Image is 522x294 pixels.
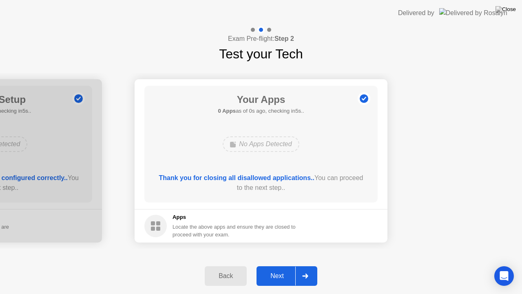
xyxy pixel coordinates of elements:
button: Next [257,266,317,286]
div: Delivered by [398,8,434,18]
div: Open Intercom Messenger [494,266,514,286]
div: Locate the above apps and ensure they are closed to proceed with your exam. [173,223,296,238]
b: Step 2 [274,35,294,42]
h1: Your Apps [218,92,304,107]
div: No Apps Detected [223,136,299,152]
h5: Apps [173,213,296,221]
h1: Test your Tech [219,44,303,64]
h4: Exam Pre-flight: [228,34,294,44]
div: You can proceed to the next step.. [156,173,366,193]
div: Next [259,272,295,280]
b: Thank you for closing all disallowed applications.. [159,174,314,181]
b: 0 Apps [218,108,236,114]
img: Delivered by Rosalyn [439,8,507,18]
h5: as of 0s ago, checking in5s.. [218,107,304,115]
button: Back [205,266,247,286]
div: Back [207,272,244,280]
img: Close [495,6,516,13]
